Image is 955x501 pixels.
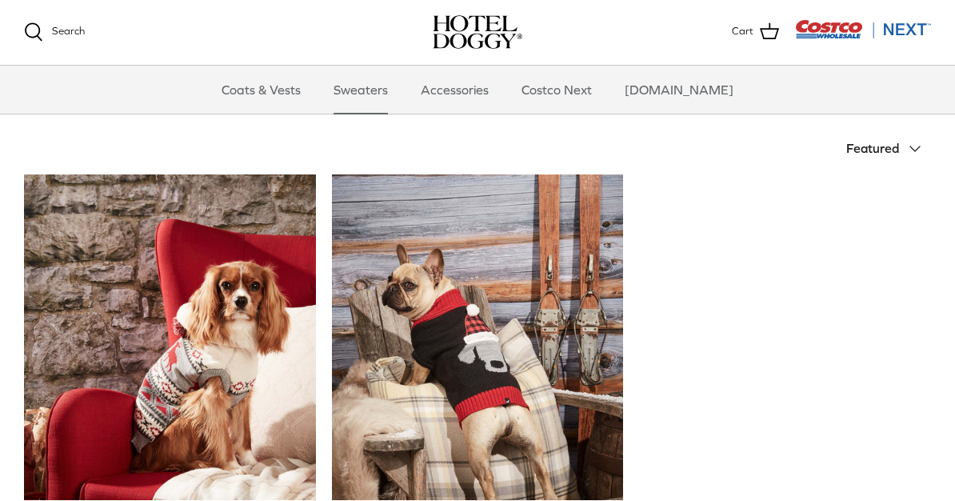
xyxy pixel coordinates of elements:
[406,66,503,114] a: Accessories
[319,66,402,114] a: Sweaters
[846,142,899,156] span: Featured
[207,66,315,114] a: Coats & Vests
[732,24,753,41] span: Cart
[610,66,748,114] a: [DOMAIN_NAME]
[507,66,606,114] a: Costco Next
[795,20,931,40] img: Costco Next
[846,132,931,167] button: Featured
[433,16,522,50] img: hoteldoggycom
[52,26,85,38] span: Search
[795,30,931,42] a: Visit Costco Next
[732,22,779,43] a: Cart
[433,16,522,50] a: hoteldoggy.com hoteldoggycom
[24,23,85,42] a: Search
